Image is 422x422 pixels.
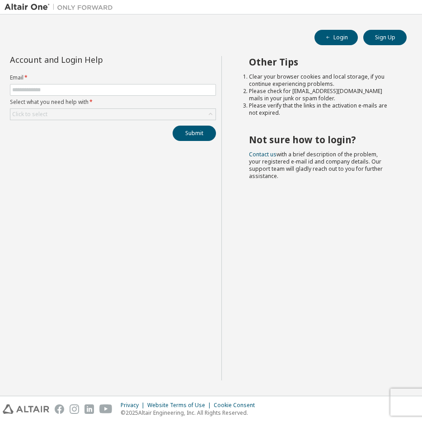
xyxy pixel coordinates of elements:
[10,98,216,106] label: Select what you need help with
[249,73,390,88] li: Clear your browser cookies and local storage, if you continue experiencing problems.
[249,134,390,145] h2: Not sure how to login?
[249,150,383,180] span: with a brief description of the problem, your registered e-mail id and company details. Our suppo...
[147,402,214,409] div: Website Terms of Use
[10,56,175,63] div: Account and Login Help
[10,74,216,81] label: Email
[99,404,113,414] img: youtube.svg
[70,404,79,414] img: instagram.svg
[12,111,47,118] div: Click to select
[249,56,390,68] h2: Other Tips
[121,409,260,417] p: © 2025 Altair Engineering, Inc. All Rights Reserved.
[249,88,390,102] li: Please check for [EMAIL_ADDRESS][DOMAIN_NAME] mails in your junk or spam folder.
[249,150,277,158] a: Contact us
[3,404,49,414] img: altair_logo.svg
[314,30,358,45] button: Login
[173,126,216,141] button: Submit
[84,404,94,414] img: linkedin.svg
[121,402,147,409] div: Privacy
[249,102,390,117] li: Please verify that the links in the activation e-mails are not expired.
[5,3,117,12] img: Altair One
[10,109,216,120] div: Click to select
[363,30,407,45] button: Sign Up
[214,402,260,409] div: Cookie Consent
[55,404,64,414] img: facebook.svg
